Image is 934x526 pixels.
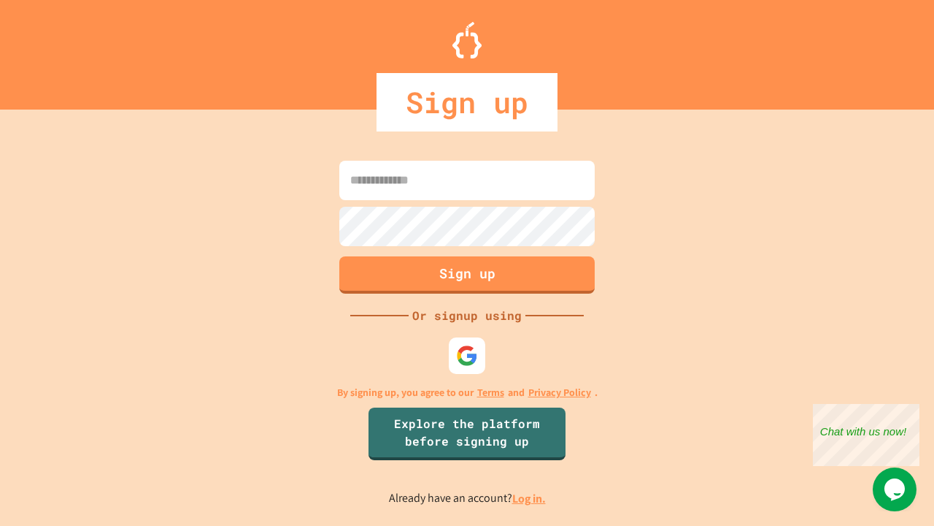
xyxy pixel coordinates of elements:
[389,489,546,508] p: Already have an account?
[452,22,482,58] img: Logo.svg
[339,256,595,294] button: Sign up
[477,385,504,400] a: Terms
[456,345,478,367] img: google-icon.svg
[813,404,919,466] iframe: chat widget
[377,73,557,131] div: Sign up
[409,307,525,324] div: Or signup using
[873,468,919,511] iframe: chat widget
[512,491,546,506] a: Log in.
[337,385,598,400] p: By signing up, you agree to our and .
[528,385,591,400] a: Privacy Policy
[368,408,566,460] a: Explore the platform before signing up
